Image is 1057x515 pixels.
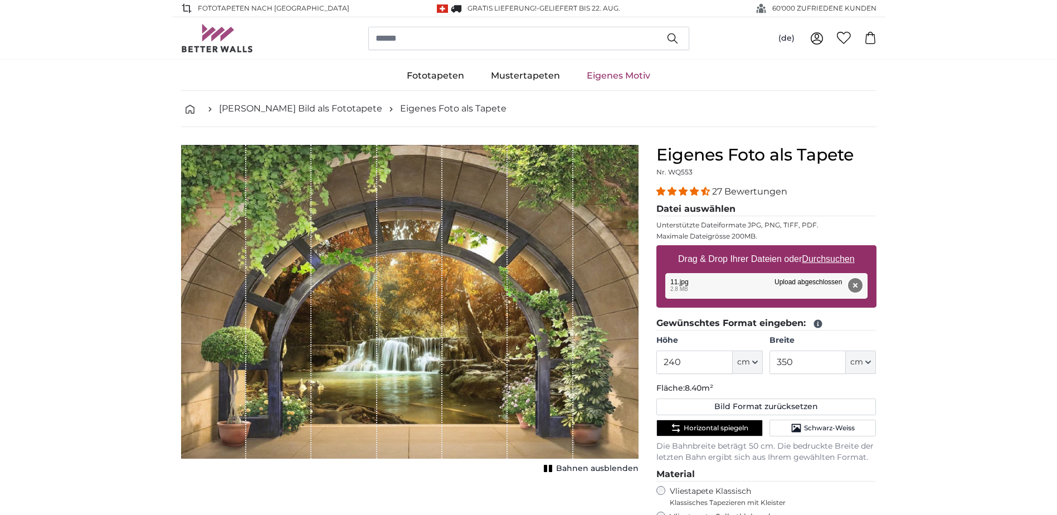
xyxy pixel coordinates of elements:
[656,420,763,436] button: Horizontal spiegeln
[656,441,876,463] p: Die Bahnbreite beträgt 50 cm. Die bedruckte Breite der letzten Bahn ergibt sich aus Ihrem gewählt...
[733,351,763,374] button: cm
[656,317,876,331] legend: Gewünschtes Format eingeben:
[674,248,859,270] label: Drag & Drop Ihrer Dateien oder
[802,254,854,264] u: Durchsuchen
[656,232,876,241] p: Maximale Dateigrösse 200MB.
[804,424,855,433] span: Schwarz-Weiss
[656,221,876,230] p: Unterstützte Dateiformate JPG, PNG, TIFF, PDF.
[181,145,639,477] div: 1 of 1
[712,186,787,197] span: 27 Bewertungen
[400,102,506,115] a: Eigenes Foto als Tapete
[393,61,478,90] a: Fototapeten
[769,28,803,48] button: (de)
[537,4,620,12] span: -
[772,3,876,13] span: 60'000 ZUFRIEDENE KUNDEN
[737,357,750,368] span: cm
[219,102,382,115] a: [PERSON_NAME] Bild als Fototapete
[539,4,620,12] span: Geliefert bis 22. Aug.
[437,4,448,13] img: Schweiz
[181,24,254,52] img: Betterwalls
[850,357,863,368] span: cm
[478,61,573,90] a: Mustertapeten
[573,61,664,90] a: Eigenes Motiv
[769,420,876,436] button: Schwarz-Weiss
[656,168,693,176] span: Nr. WQ553
[198,3,349,13] span: Fototapeten nach [GEOGRAPHIC_DATA]
[846,351,876,374] button: cm
[467,4,537,12] span: GRATIS Lieferung!
[656,399,876,415] button: Bild Format zurücksetzen
[656,186,712,197] span: 4.41 stars
[656,202,876,216] legend: Datei auswählen
[656,145,876,165] h1: Eigenes Foto als Tapete
[656,335,763,346] label: Höhe
[670,486,867,507] label: Vliestapete Klassisch
[685,383,713,393] span: 8.40m²
[656,383,876,394] p: Fläche:
[684,424,748,433] span: Horizontal spiegeln
[670,498,867,507] span: Klassisches Tapezieren mit Kleister
[769,335,876,346] label: Breite
[181,91,876,127] nav: breadcrumbs
[556,463,639,474] span: Bahnen ausblenden
[540,461,639,477] button: Bahnen ausblenden
[656,468,876,482] legend: Material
